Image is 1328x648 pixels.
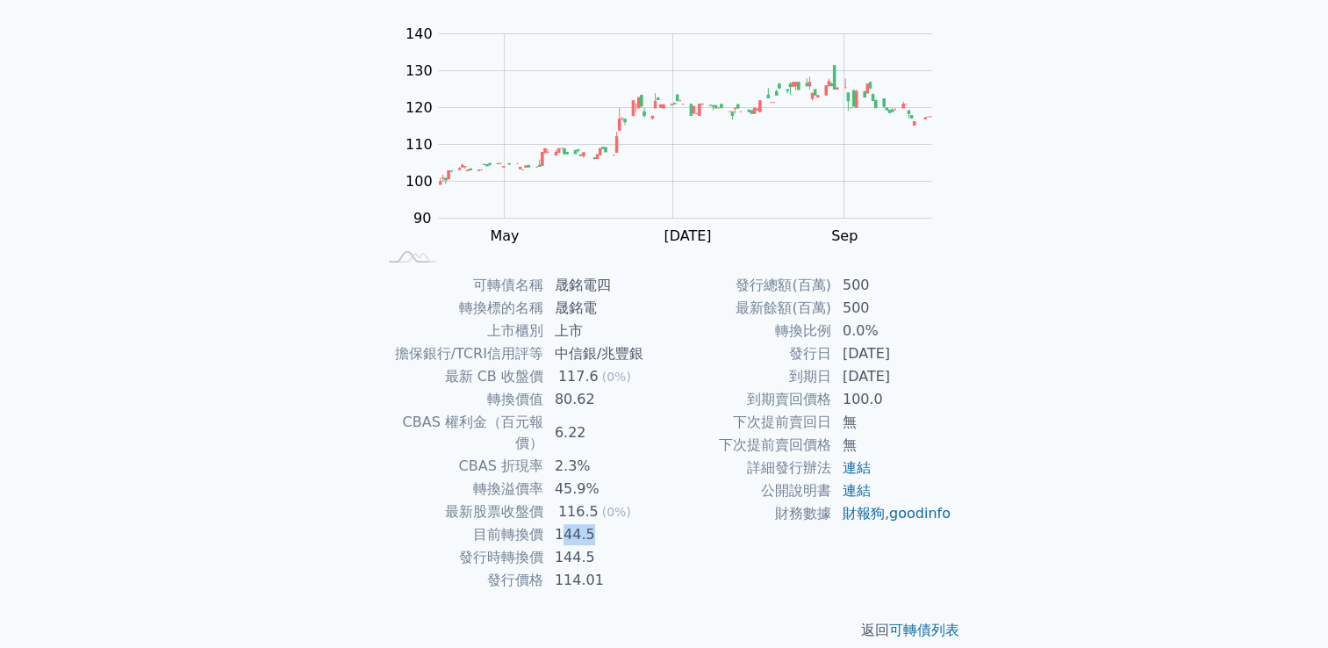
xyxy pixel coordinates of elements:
[377,411,544,455] td: CBAS 權利金（百元報價）
[832,411,952,434] td: 無
[396,25,958,280] g: Chart
[832,274,952,297] td: 500
[832,434,952,457] td: 無
[664,342,832,365] td: 發行日
[377,274,544,297] td: 可轉債名稱
[664,365,832,388] td: 到期日
[377,523,544,546] td: 目前轉換價
[843,482,871,499] a: 連結
[831,227,858,244] tspan: Sep
[602,370,631,384] span: (0%)
[889,505,951,522] a: goodinfo
[664,320,832,342] td: 轉換比例
[832,342,952,365] td: [DATE]
[664,502,832,525] td: 財務數據
[377,478,544,500] td: 轉換溢價率
[406,25,433,42] tspan: 140
[832,297,952,320] td: 500
[889,622,959,638] a: 可轉債列表
[544,546,664,569] td: 144.5
[555,501,602,522] div: 116.5
[377,546,544,569] td: 發行時轉換價
[544,569,664,592] td: 114.01
[544,320,664,342] td: 上市
[832,502,952,525] td: ,
[544,478,664,500] td: 45.9%
[406,173,433,190] tspan: 100
[843,505,885,522] a: 財報狗
[555,366,602,387] div: 117.6
[1240,564,1328,648] div: 聊天小工具
[664,274,832,297] td: 發行總額(百萬)
[406,62,433,79] tspan: 130
[377,342,544,365] td: 擔保銀行/TCRI信用評等
[377,569,544,592] td: 發行價格
[664,457,832,479] td: 詳細發行辦法
[832,365,952,388] td: [DATE]
[544,523,664,546] td: 144.5
[413,210,431,227] tspan: 90
[664,388,832,411] td: 到期賣回價格
[1240,564,1328,648] iframe: Chat Widget
[490,227,519,244] tspan: May
[843,459,871,476] a: 連結
[664,434,832,457] td: 下次提前賣回價格
[664,297,832,320] td: 最新餘額(百萬)
[544,297,664,320] td: 晟銘電
[544,455,664,478] td: 2.3%
[832,388,952,411] td: 100.0
[377,320,544,342] td: 上市櫃別
[544,388,664,411] td: 80.62
[406,99,433,116] tspan: 120
[544,342,664,365] td: 中信銀/兆豐銀
[377,388,544,411] td: 轉換價值
[406,136,433,153] tspan: 110
[377,365,544,388] td: 最新 CB 收盤價
[377,455,544,478] td: CBAS 折現率
[377,297,544,320] td: 轉換標的名稱
[355,620,973,641] p: 返回
[544,274,664,297] td: 晟銘電四
[832,320,952,342] td: 0.0%
[544,411,664,455] td: 6.22
[439,66,931,184] g: Series
[664,411,832,434] td: 下次提前賣回日
[602,505,631,519] span: (0%)
[664,479,832,502] td: 公開說明書
[377,500,544,523] td: 最新股票收盤價
[664,227,711,244] tspan: [DATE]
